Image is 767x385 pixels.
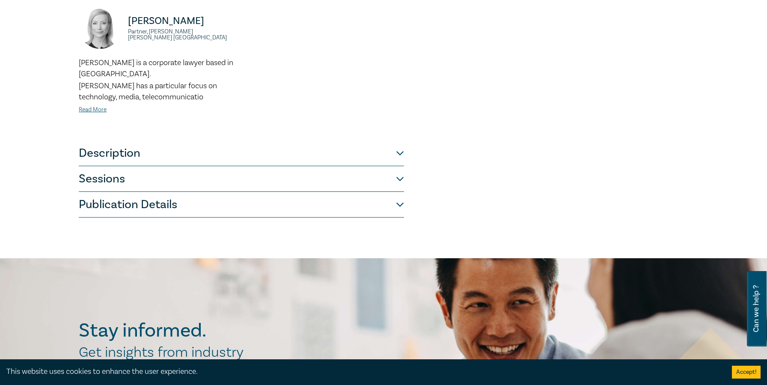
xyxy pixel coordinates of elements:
[752,276,760,341] span: Can we help ?
[79,166,404,192] button: Sessions
[128,14,236,28] p: [PERSON_NAME]
[6,366,719,377] div: This website uses cookies to enhance the user experience.
[79,140,404,166] button: Description
[79,6,122,49] img: https://s3.ap-southeast-2.amazonaws.com/leo-cussen-store-production-content/Contacts/Lisa%20Fitzg...
[79,192,404,218] button: Publication Details
[79,319,281,342] h2: Stay informed.
[79,58,233,79] span: [PERSON_NAME] is a corporate lawyer based in [GEOGRAPHIC_DATA].
[128,29,236,41] small: Partner, [PERSON_NAME] [PERSON_NAME] [GEOGRAPHIC_DATA]
[732,366,761,379] button: Accept cookies
[79,106,107,113] a: Read More
[79,81,217,102] span: [PERSON_NAME] has a particular focus on technology, media, telecommunicatio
